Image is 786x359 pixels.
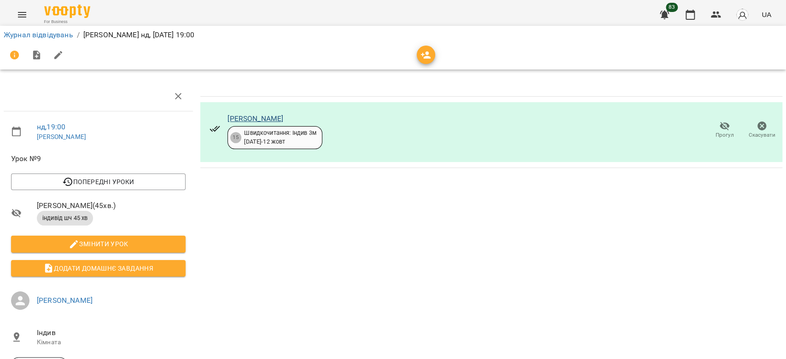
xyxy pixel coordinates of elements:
span: [PERSON_NAME] ( 45 хв. ) [37,200,186,211]
span: 83 [666,3,678,12]
img: avatar_s.png [736,8,749,21]
span: UA [762,10,771,19]
nav: breadcrumb [4,29,782,41]
button: Menu [11,4,33,26]
a: [PERSON_NAME] [37,296,93,305]
div: Швидкочитання: Індив 3м [DATE] - 12 жовт [244,129,316,146]
button: UA [758,6,775,23]
span: Змінити урок [18,238,178,249]
button: Прогул [706,117,743,143]
li: / [77,29,80,41]
a: Журнал відвідувань [4,30,73,39]
a: нд , 19:00 [37,122,65,131]
span: Урок №9 [11,153,186,164]
button: Скасувати [743,117,780,143]
button: Додати домашнє завдання [11,260,186,277]
span: Прогул [716,131,734,139]
span: Скасувати [749,131,775,139]
span: Додати домашнє завдання [18,263,178,274]
p: Кімната [37,338,186,347]
span: Попередні уроки [18,176,178,187]
a: [PERSON_NAME] [227,114,283,123]
span: Індив [37,327,186,338]
a: [PERSON_NAME] [37,133,86,140]
button: Змінити урок [11,236,186,252]
p: [PERSON_NAME] нд, [DATE] 19:00 [83,29,194,41]
img: Voopty Logo [44,5,90,18]
span: індивід шч 45 хв [37,214,93,222]
button: Попередні уроки [11,174,186,190]
div: 15 [230,132,241,143]
span: For Business [44,19,90,25]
